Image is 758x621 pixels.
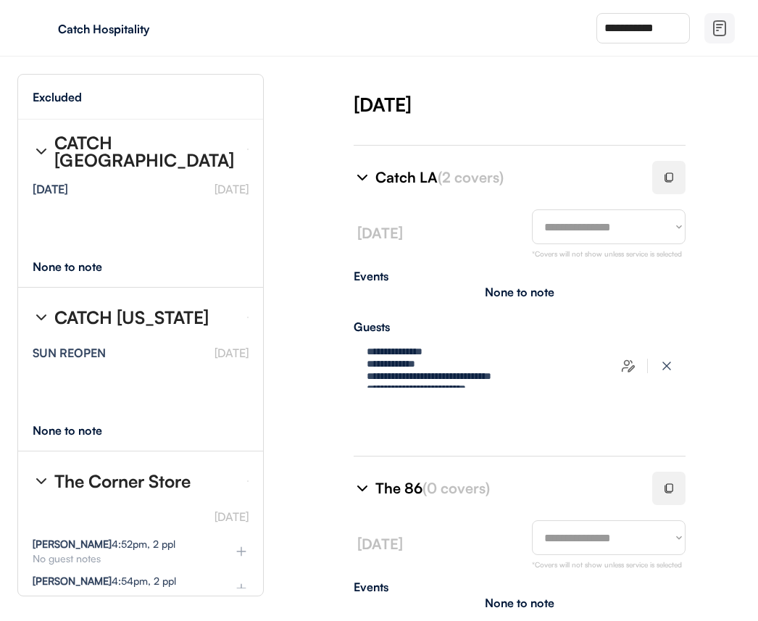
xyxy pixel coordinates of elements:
[354,480,371,497] img: chevron-right%20%281%29.svg
[33,347,106,359] div: SUN REOPEN
[532,560,682,569] font: *Covers will not show unless service is selected
[33,539,175,549] div: 4:52pm, 2 ppl
[354,169,371,186] img: chevron-right%20%281%29.svg
[532,249,682,258] font: *Covers will not show unless service is selected
[438,168,504,186] font: (2 covers)
[33,575,112,587] strong: [PERSON_NAME]
[234,581,249,596] img: plus%20%281%29.svg
[354,270,686,282] div: Events
[357,535,403,553] font: [DATE]
[354,321,686,333] div: Guests
[33,183,68,195] div: [DATE]
[215,182,249,196] font: [DATE]
[58,23,241,35] div: Catch Hospitality
[485,286,554,298] div: None to note
[29,17,52,40] img: yH5BAEAAAAALAAAAAABAAEAAAIBRAA7
[33,91,82,103] div: Excluded
[485,597,554,609] div: None to note
[33,425,129,436] div: None to note
[33,472,50,490] img: chevron-right%20%281%29.svg
[711,20,728,37] img: file-02.svg
[33,261,129,272] div: None to note
[33,554,211,564] div: No guest notes
[33,576,176,586] div: 4:54pm, 2 ppl
[354,91,758,117] div: [DATE]
[33,143,50,160] img: chevron-right%20%281%29.svg
[659,359,674,373] img: x-close%20%283%29.svg
[33,309,50,326] img: chevron-right%20%281%29.svg
[54,309,209,326] div: CATCH [US_STATE]
[54,472,191,490] div: The Corner Store
[215,509,249,524] font: [DATE]
[357,224,403,242] font: [DATE]
[621,359,636,373] img: users-edit.svg
[375,167,635,188] div: Catch LA
[33,538,112,550] strong: [PERSON_NAME]
[422,479,490,497] font: (0 covers)
[215,346,249,360] font: [DATE]
[234,544,249,559] img: plus%20%281%29.svg
[54,134,236,169] div: CATCH [GEOGRAPHIC_DATA]
[354,581,686,593] div: Events
[375,478,635,499] div: The 86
